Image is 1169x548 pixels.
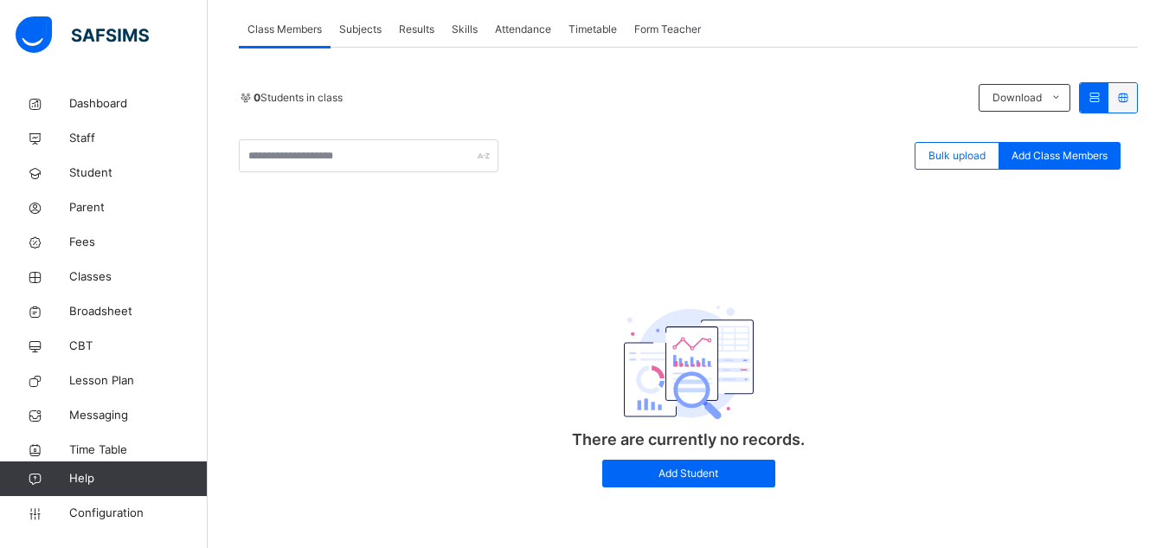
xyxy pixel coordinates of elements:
span: Download [992,90,1042,106]
span: Dashboard [69,95,208,113]
span: Subjects [339,22,382,37]
span: Fees [69,234,208,251]
span: Broadsheet [69,303,208,320]
span: Student [69,164,208,182]
span: Results [399,22,434,37]
b: 0 [254,91,260,104]
div: There are currently no records. [516,258,862,506]
span: Parent [69,199,208,216]
span: Staff [69,130,208,147]
span: Class Members [247,22,322,37]
span: Help [69,470,207,487]
span: Classes [69,268,208,286]
span: Messaging [69,407,208,424]
span: Add Class Members [1012,148,1108,164]
span: Attendance [495,22,551,37]
p: There are currently no records. [516,428,862,451]
img: classEmptyState.7d4ec5dc6d57f4e1adfd249b62c1c528.svg [624,306,754,420]
span: CBT [69,338,208,355]
img: safsims [16,16,149,53]
span: Students in class [254,90,343,106]
span: Bulk upload [928,148,986,164]
span: Lesson Plan [69,372,208,390]
span: Timetable [568,22,617,37]
span: Skills [452,22,478,37]
span: Time Table [69,442,208,459]
span: Configuration [69,505,207,522]
span: Form Teacher [634,22,701,37]
span: Add Student [615,466,762,481]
